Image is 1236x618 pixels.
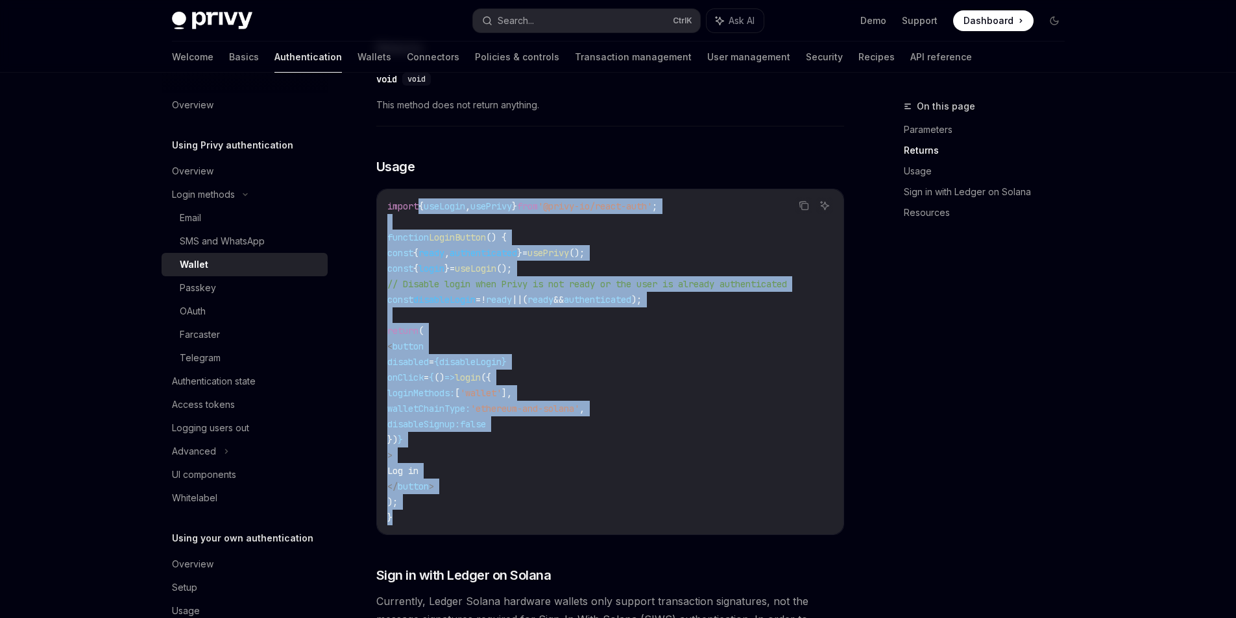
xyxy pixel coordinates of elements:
div: Authentication state [172,374,256,389]
span: false [460,418,486,430]
a: Sign in with Ledger on Solana [904,182,1075,202]
span: </ [387,481,398,492]
a: User management [707,42,790,73]
span: } [444,263,450,274]
span: ready [418,247,444,259]
span: return [387,325,418,337]
a: Support [902,14,938,27]
span: const [387,247,413,259]
a: OAuth [162,300,328,323]
span: } [387,512,393,523]
a: Setup [162,576,328,599]
span: void [407,74,426,84]
span: , [444,247,450,259]
button: Toggle dark mode [1044,10,1065,31]
span: ! [481,294,486,305]
a: Logging users out [162,416,328,440]
a: Welcome [172,42,213,73]
span: usePrivy [527,247,569,259]
a: Telegram [162,346,328,370]
span: import [387,200,418,212]
div: Wallet [180,257,208,272]
a: Access tokens [162,393,328,416]
span: disableLogin [439,356,502,368]
a: Demo [860,14,886,27]
span: ({ [481,372,491,383]
a: Farcaster [162,323,328,346]
h5: Using Privy authentication [172,137,293,153]
div: Email [180,210,201,226]
div: void [376,73,397,86]
span: { [413,263,418,274]
span: [ [455,387,460,399]
a: Policies & controls [475,42,559,73]
span: (); [496,263,512,274]
span: On this page [917,99,975,114]
a: Passkey [162,276,328,300]
a: Authentication [274,42,342,73]
div: Farcaster [180,327,220,342]
div: Overview [172,163,213,179]
span: Ask AI [729,14,755,27]
span: || [512,294,522,305]
span: { [429,372,434,383]
span: ( [418,325,424,337]
button: Ask AI [707,9,764,32]
span: { [434,356,439,368]
button: Copy the contents from the code block [795,197,812,214]
span: const [387,263,413,274]
span: function [387,232,429,243]
span: Usage [376,158,415,176]
div: Whitelabel [172,490,217,506]
span: ; [652,200,657,212]
div: Advanced [172,444,216,459]
a: Security [806,42,843,73]
span: usePrivy [470,200,512,212]
span: authenticated [450,247,517,259]
a: Overview [162,93,328,117]
span: disableSignup: [387,418,460,430]
a: Basics [229,42,259,73]
a: Overview [162,553,328,576]
div: Login methods [172,187,235,202]
a: Authentication state [162,370,328,393]
span: Ctrl K [673,16,692,26]
span: }) [387,434,398,446]
span: ( [522,294,527,305]
span: (); [569,247,585,259]
span: } [502,356,507,368]
span: { [413,247,418,259]
span: '@privy-io/react-auth' [538,200,652,212]
a: Email [162,206,328,230]
a: Whitelabel [162,486,328,510]
span: LoginButton [429,232,486,243]
a: SMS and WhatsApp [162,230,328,253]
div: Setup [172,580,197,595]
span: This method does not return anything. [376,97,844,113]
a: Wallet [162,253,328,276]
span: button [393,340,424,352]
span: disabled [387,356,429,368]
span: Log in [387,465,418,477]
span: ], [502,387,512,399]
div: Search... [498,13,534,29]
a: UI components [162,463,328,486]
a: Recipes [858,42,895,73]
span: ); [631,294,642,305]
div: Overview [172,97,213,113]
div: Logging users out [172,420,249,436]
span: loginMethods: [387,387,455,399]
a: Dashboard [953,10,1034,31]
div: SMS and WhatsApp [180,233,265,249]
div: UI components [172,467,236,482]
button: Search...CtrlK [473,9,700,32]
span: 'ethereum-and-solana' [470,403,579,414]
span: const [387,294,413,305]
a: API reference [910,42,972,73]
span: , [465,200,470,212]
span: walletChainType: [387,403,470,414]
a: Overview [162,160,328,183]
span: authenticated [564,294,631,305]
span: ready [527,294,553,305]
div: Passkey [180,280,216,296]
